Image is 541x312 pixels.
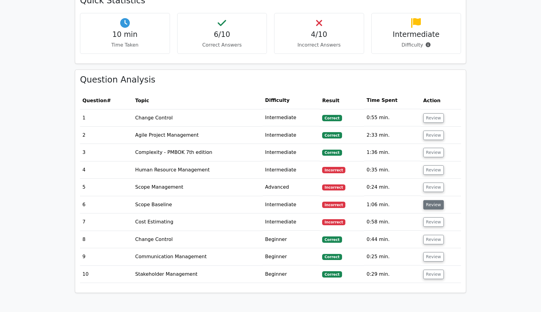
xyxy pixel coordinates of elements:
td: 2:33 min. [364,127,421,144]
span: Incorrect [322,184,345,190]
td: 5 [80,179,133,196]
td: Complexity - PMBOK 7th edition [133,144,263,161]
span: Correct [322,132,342,138]
td: 0:55 min. [364,109,421,126]
span: Correct [322,115,342,121]
td: 1 [80,109,133,126]
span: Correct [322,254,342,260]
h4: 6/10 [182,30,262,39]
th: Difficulty [263,92,320,109]
td: Intermediate [263,196,320,213]
td: 9 [80,248,133,265]
td: Beginner [263,266,320,283]
td: Cost Estimating [133,213,263,231]
span: Correct [322,271,342,277]
td: 10 [80,266,133,283]
p: Time Taken [85,41,165,49]
td: 1:36 min. [364,144,421,161]
span: Correct [322,236,342,242]
h4: 10 min [85,30,165,39]
td: Scope Baseline [133,196,263,213]
td: Intermediate [263,213,320,231]
th: Action [421,92,461,109]
td: Stakeholder Management [133,266,263,283]
button: Review [423,148,444,157]
span: Incorrect [322,219,345,225]
button: Review [423,252,444,262]
td: 6 [80,196,133,213]
td: Intermediate [263,109,320,126]
th: Result [320,92,364,109]
td: 0:24 min. [364,179,421,196]
button: Review [423,113,444,123]
td: Scope Management [133,179,263,196]
td: 4 [80,161,133,179]
h3: Question Analysis [80,75,461,85]
td: 3 [80,144,133,161]
td: 0:44 min. [364,231,421,248]
td: Communication Management [133,248,263,265]
td: 1:06 min. [364,196,421,213]
h4: Intermediate [376,30,456,39]
td: Agile Project Management [133,127,263,144]
button: Review [423,165,444,175]
td: 0:25 min. [364,248,421,265]
td: 8 [80,231,133,248]
button: Review [423,270,444,279]
button: Review [423,131,444,140]
span: Incorrect [322,167,345,173]
td: Advanced [263,179,320,196]
th: Topic [133,92,263,109]
td: Beginner [263,248,320,265]
td: Intermediate [263,127,320,144]
span: Incorrect [322,202,345,208]
td: 0:58 min. [364,213,421,231]
td: Beginner [263,231,320,248]
th: # [80,92,133,109]
button: Review [423,217,444,227]
p: Incorrect Answers [279,41,359,49]
td: Intermediate [263,161,320,179]
td: 7 [80,213,133,231]
h4: 4/10 [279,30,359,39]
td: Intermediate [263,144,320,161]
button: Review [423,235,444,244]
span: Question [82,98,107,103]
td: 2 [80,127,133,144]
th: Time Spent [364,92,421,109]
td: 0:29 min. [364,266,421,283]
button: Review [423,183,444,192]
td: Change Control [133,231,263,248]
td: 0:35 min. [364,161,421,179]
td: Change Control [133,109,263,126]
p: Correct Answers [182,41,262,49]
p: Difficulty [376,41,456,49]
td: Human Resource Management [133,161,263,179]
button: Review [423,200,444,210]
span: Correct [322,150,342,156]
